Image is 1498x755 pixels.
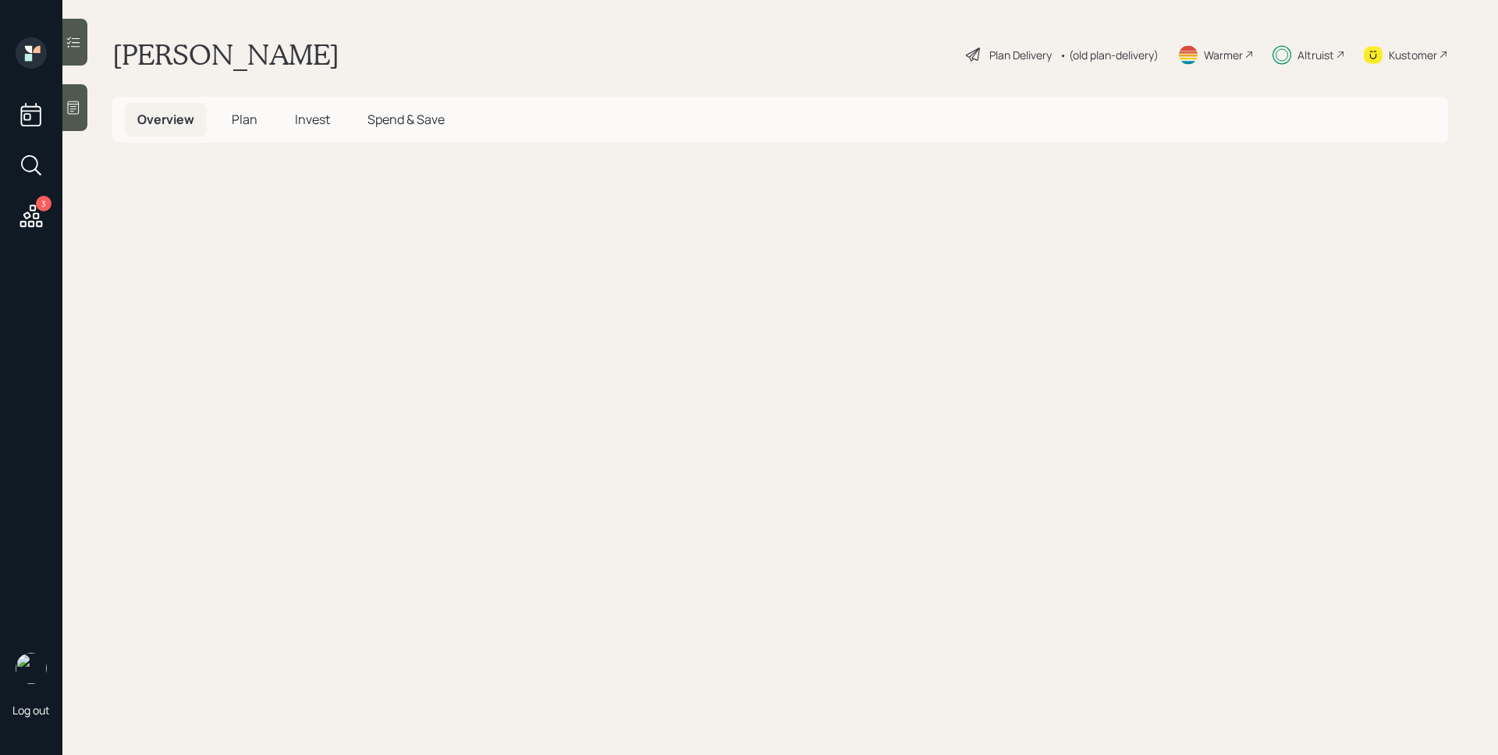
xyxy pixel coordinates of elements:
[1297,47,1334,63] div: Altruist
[12,703,50,718] div: Log out
[989,47,1052,63] div: Plan Delivery
[1060,47,1159,63] div: • (old plan-delivery)
[367,111,445,128] span: Spend & Save
[36,196,51,211] div: 3
[1204,47,1243,63] div: Warmer
[295,111,330,128] span: Invest
[16,653,47,684] img: james-distasi-headshot.png
[1389,47,1437,63] div: Kustomer
[137,111,194,128] span: Overview
[232,111,257,128] span: Plan
[112,37,339,72] h1: [PERSON_NAME]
